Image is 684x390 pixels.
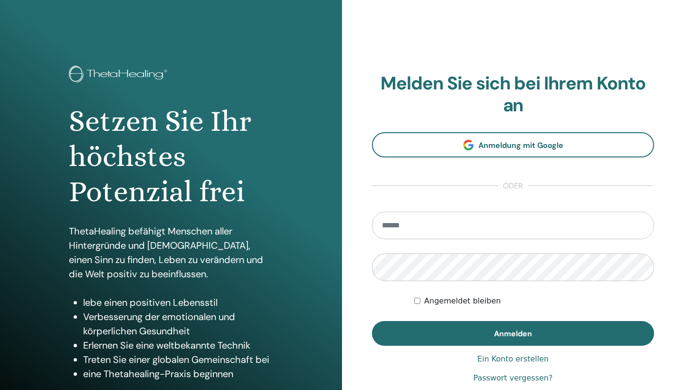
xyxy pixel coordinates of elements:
[372,132,654,157] a: Anmeldung mit Google
[414,295,654,307] div: Keep me authenticated indefinitely or until I manually logout
[494,329,532,339] span: Anmelden
[83,338,273,352] li: Erlernen Sie eine weltbekannte Technik
[83,295,273,310] li: lebe einen positiven Lebensstil
[474,372,553,384] a: Passwort vergessen?
[83,367,273,381] li: eine Thetahealing-Praxis beginnen
[372,73,654,116] h2: Melden Sie sich bei Ihrem Konto an
[498,180,528,192] span: oder
[83,352,273,367] li: Treten Sie einer globalen Gemeinschaft bei
[424,295,501,307] label: Angemeldet bleiben
[477,353,549,365] a: Ein Konto erstellen
[372,321,654,346] button: Anmelden
[83,310,273,338] li: Verbesserung der emotionalen und körperlichen Gesundheit
[69,224,273,281] p: ThetaHealing befähigt Menschen aller Hintergründe und [DEMOGRAPHIC_DATA], einen Sinn zu finden, L...
[69,104,273,210] h1: Setzen Sie Ihr höchstes Potenzial frei
[478,140,563,150] span: Anmeldung mit Google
